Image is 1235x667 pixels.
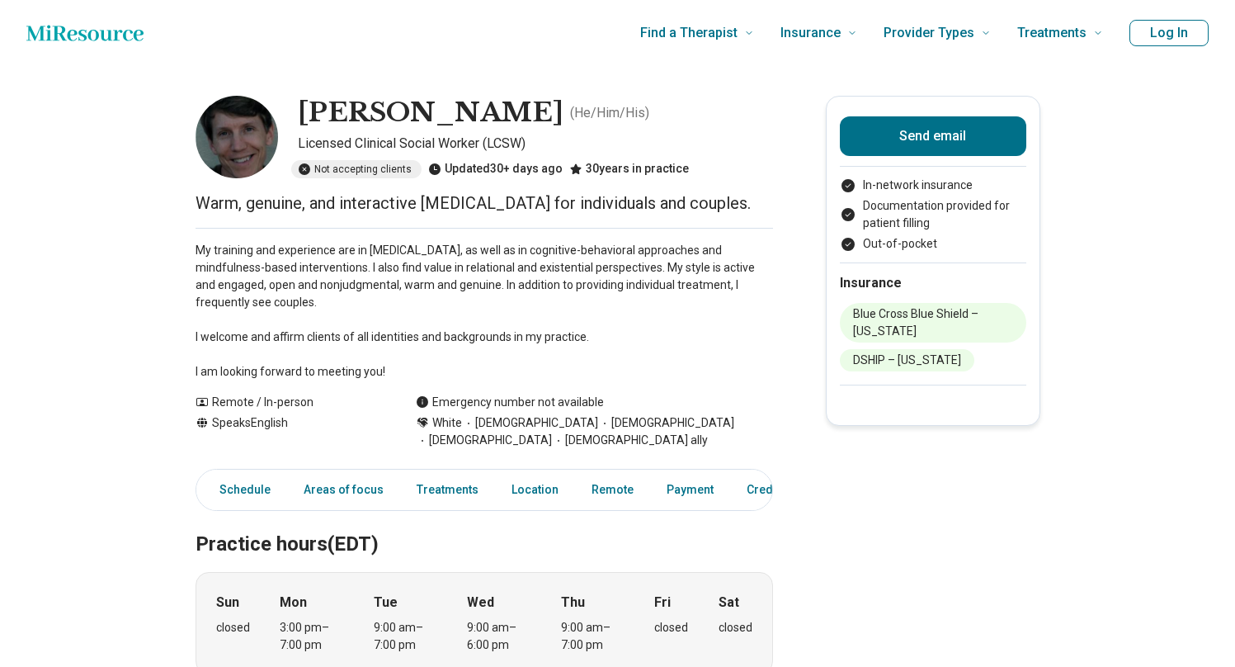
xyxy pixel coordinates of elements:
[196,414,383,449] div: Speaks English
[280,619,343,654] div: 3:00 pm – 7:00 pm
[840,349,974,371] li: DSHIP – [US_STATE]
[26,17,144,50] a: Home page
[884,21,974,45] span: Provider Types
[374,619,437,654] div: 9:00 am – 7:00 pm
[374,593,398,613] strong: Tue
[598,414,734,432] span: [DEMOGRAPHIC_DATA]
[407,473,488,507] a: Treatments
[552,432,708,449] span: [DEMOGRAPHIC_DATA] ally
[840,273,1026,293] h2: Insurance
[432,414,462,432] span: White
[280,593,307,613] strong: Mon
[196,96,278,178] img: Scott Bryce, Licensed Clinical Social Worker (LCSW)
[291,160,422,178] div: Not accepting clients
[298,96,563,130] h1: [PERSON_NAME]
[462,414,598,432] span: [DEMOGRAPHIC_DATA]
[737,473,829,507] a: Credentials
[200,473,280,507] a: Schedule
[719,593,739,613] strong: Sat
[561,593,585,613] strong: Thu
[569,160,689,178] div: 30 years in practice
[654,593,671,613] strong: Fri
[840,303,1026,343] li: Blue Cross Blue Shield – [US_STATE]
[467,619,530,654] div: 9:00 am – 6:00 pm
[196,242,773,381] p: My training and experience are in [MEDICAL_DATA], as well as in cognitive-behavioral approaches a...
[570,103,649,123] p: ( He/Him/His )
[416,394,604,411] div: Emergency number not available
[196,394,383,411] div: Remote / In-person
[216,593,239,613] strong: Sun
[780,21,841,45] span: Insurance
[840,116,1026,156] button: Send email
[840,235,1026,253] li: Out-of-pocket
[719,619,752,636] div: closed
[196,491,773,559] h2: Practice hours (EDT)
[502,473,568,507] a: Location
[840,177,1026,194] li: In-network insurance
[1129,20,1209,46] button: Log In
[467,593,494,613] strong: Wed
[840,197,1026,232] li: Documentation provided for patient filling
[561,619,625,654] div: 9:00 am – 7:00 pm
[1017,21,1087,45] span: Treatments
[840,177,1026,253] ul: Payment options
[298,134,773,154] p: Licensed Clinical Social Worker (LCSW)
[416,432,552,449] span: [DEMOGRAPHIC_DATA]
[640,21,738,45] span: Find a Therapist
[216,619,250,636] div: closed
[657,473,724,507] a: Payment
[294,473,394,507] a: Areas of focus
[654,619,688,636] div: closed
[196,192,773,215] p: Warm, genuine, and interactive [MEDICAL_DATA] for individuals and couples.
[582,473,643,507] a: Remote
[428,160,563,178] div: Updated 30+ days ago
